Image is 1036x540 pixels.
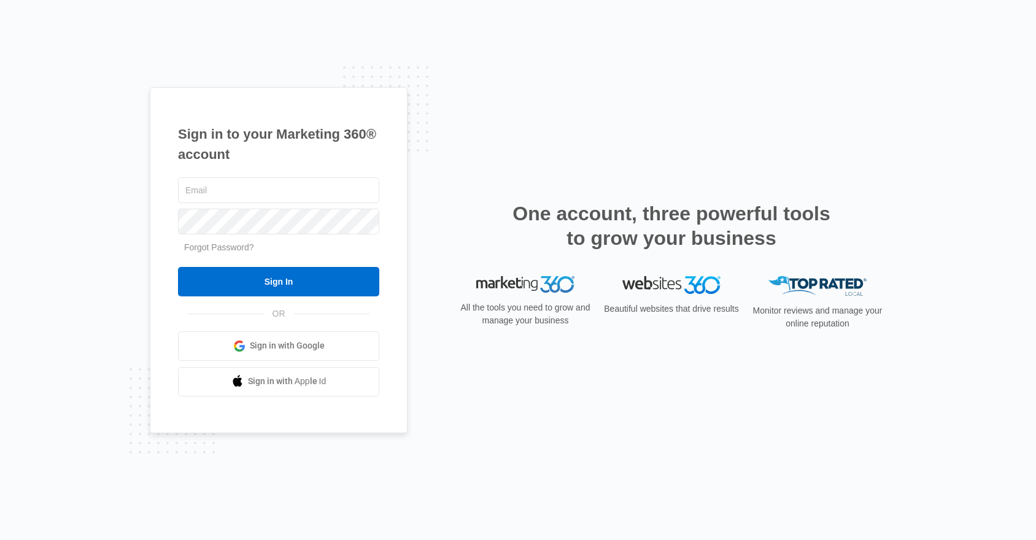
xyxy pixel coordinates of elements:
p: All the tools you need to grow and manage your business [457,301,594,327]
span: Sign in with Apple Id [248,375,327,388]
p: Monitor reviews and manage your online reputation [749,304,886,330]
img: Websites 360 [622,276,721,294]
input: Sign In [178,267,379,296]
a: Sign in with Apple Id [178,367,379,396]
img: Top Rated Local [768,276,867,296]
p: Beautiful websites that drive results [603,303,740,315]
input: Email [178,177,379,203]
a: Forgot Password? [184,242,254,252]
h1: Sign in to your Marketing 360® account [178,124,379,164]
h2: One account, three powerful tools to grow your business [509,201,834,250]
a: Sign in with Google [178,331,379,361]
span: OR [264,307,294,320]
span: Sign in with Google [250,339,325,352]
img: Marketing 360 [476,276,574,293]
